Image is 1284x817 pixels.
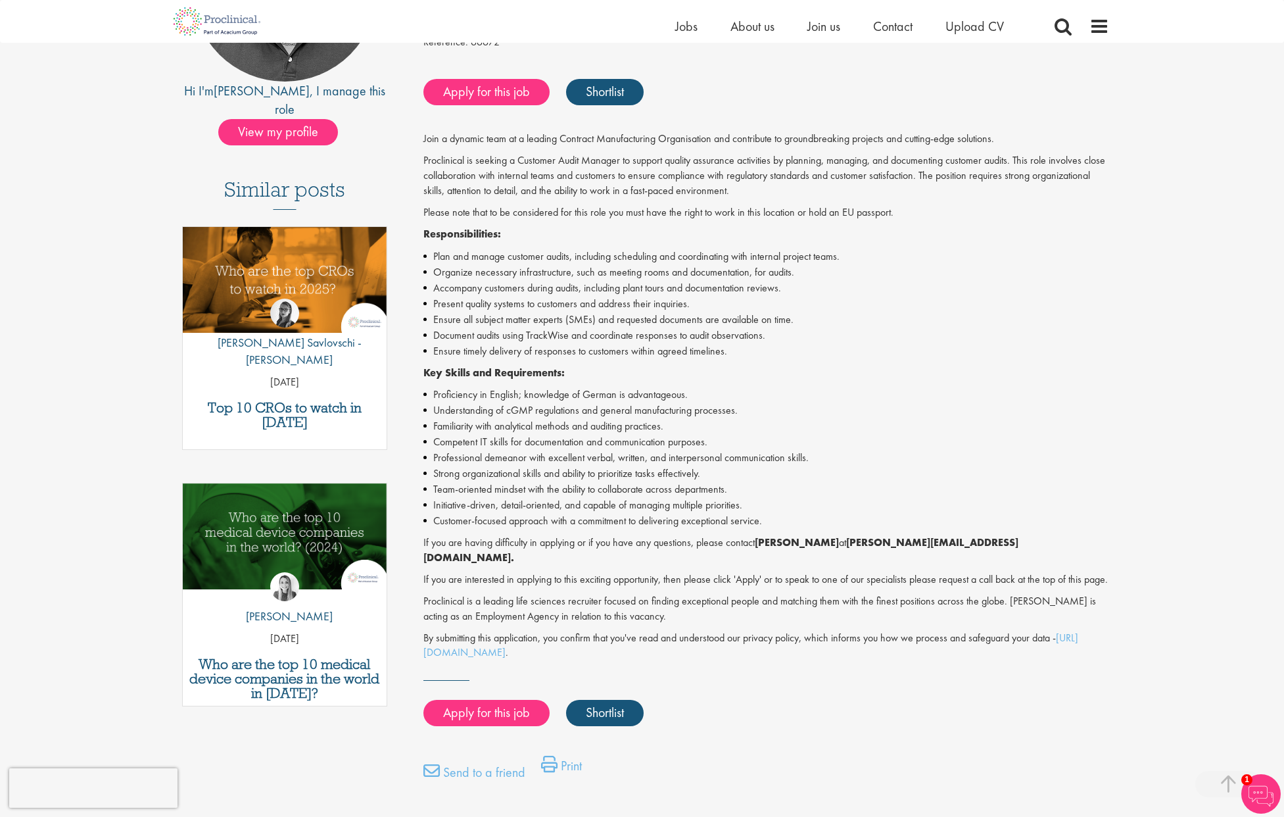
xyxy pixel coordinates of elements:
li: Team-oriented mindset with the ability to collaborate across departments. [423,482,1109,497]
li: Understanding of cGMP regulations and general manufacturing processes. [423,403,1109,418]
span: View my profile [218,119,338,145]
li: Strong organizational skills and ability to prioritize tasks effectively. [423,466,1109,482]
img: Top 10 Medical Device Companies 2024 [183,483,387,589]
a: Link to a post [183,227,387,343]
a: Print [541,756,582,782]
p: [DATE] [183,375,387,390]
h3: Similar posts [224,178,345,210]
li: Ensure timely delivery of responses to customers within agreed timelines. [423,343,1109,359]
img: Theodora Savlovschi - Wicks [270,299,299,328]
a: Upload CV [945,18,1004,35]
li: Proficiency in English; knowledge of German is advantageous. [423,387,1109,403]
div: Hi I'm , I manage this role [176,82,394,119]
p: By submitting this application, you confirm that you've read and understood our privacy policy, w... [423,631,1109,661]
p: Join a dynamic team at a leading Contract Manufacturing Organisation and contribute to groundbrea... [423,132,1109,147]
li: Document audits using TrackWise and coordinate responses to audit observations. [423,328,1109,343]
a: Shortlist [566,700,644,726]
span: 1 [1241,774,1252,785]
a: [URL][DOMAIN_NAME] [423,631,1078,660]
strong: Responsibilities: [423,227,501,241]
strong: Key Skills and Requirements: [423,366,565,380]
a: Jobs [675,18,698,35]
p: If you are interested in applying to this exciting opportunity, then please click 'Apply' or to s... [423,572,1109,587]
a: Top 10 CROs to watch in [DATE] [189,401,381,430]
li: Present quality systems to customers and address their inquiries. [423,296,1109,312]
li: Ensure all subject matter experts (SMEs) and requested documents are available on time. [423,312,1109,328]
a: Apply for this job [423,79,550,105]
img: Chatbot [1241,774,1281,814]
li: Organize necessary infrastructure, such as meeting rooms and documentation, for audits. [423,264,1109,280]
a: Link to a post [183,483,387,600]
li: Customer-focused approach with a commitment to delivering exceptional service. [423,513,1109,529]
p: If you are having difficulty in applying or if you have any questions, please contact at [423,535,1109,566]
li: Accompany customers during audits, including plant tours and documentation reviews. [423,280,1109,296]
img: Top 10 CROs 2025 | Proclinical [183,227,387,333]
a: Apply for this job [423,700,550,726]
a: View my profile [218,122,351,139]
p: [PERSON_NAME] Savlovschi - [PERSON_NAME] [183,334,387,368]
p: Proclinical is a leading life sciences recruiter focused on finding exceptional people and matchi... [423,594,1109,624]
li: Plan and manage customer audits, including scheduling and coordinating with internal project teams. [423,249,1109,264]
li: Competent IT skills for documentation and communication purposes. [423,434,1109,450]
li: Professional demeanor with excellent verbal, written, and interpersonal communication skills. [423,450,1109,466]
li: Familiarity with analytical methods and auditing practices. [423,418,1109,434]
iframe: reCAPTCHA [9,768,178,808]
p: Proclinical is seeking a Customer Audit Manager to support quality assurance activities by planni... [423,153,1109,199]
a: Contact [873,18,913,35]
span: 66672 [471,35,500,49]
a: Join us [807,18,840,35]
a: Shortlist [566,79,644,105]
p: [PERSON_NAME] [236,608,333,625]
div: Job description [423,132,1109,660]
strong: [PERSON_NAME][EMAIL_ADDRESS][DOMAIN_NAME]. [423,535,1018,564]
p: [DATE] [183,631,387,647]
a: About us [730,18,774,35]
p: Please note that to be considered for this role you must have the right to work in this location ... [423,205,1109,220]
a: Send to a friend [423,762,525,789]
li: Initiative-driven, detail-oriented, and capable of managing multiple priorities. [423,497,1109,513]
a: [PERSON_NAME] [214,82,310,99]
a: Who are the top 10 medical device companies in the world in [DATE]? [189,657,381,701]
img: Hannah Burke [270,572,299,601]
a: Hannah Burke [PERSON_NAME] [236,572,333,631]
strong: [PERSON_NAME] [755,535,839,549]
a: Theodora Savlovschi - Wicks [PERSON_NAME] Savlovschi - [PERSON_NAME] [183,299,387,374]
